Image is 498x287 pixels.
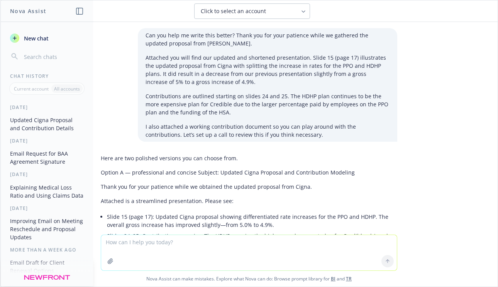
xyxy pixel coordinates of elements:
span: New chat [22,34,49,42]
div: [DATE] [1,205,93,211]
p: Option A — professional and concise Subject: Updated Cigna Proposal and Contribution Modeling [101,168,397,176]
li: Slide 15 (page 17): Updated Cigna proposal showing differentiated rate increases for the PPO and ... [107,211,397,230]
div: [DATE] [1,104,93,111]
button: Updated Cigna Proposal and Contribution Details [7,114,87,134]
button: Email Draft for Client Renewal Options [7,256,87,277]
div: More than a week ago [1,247,93,253]
span: Click to select an account [201,7,266,15]
input: Search chats [22,51,84,62]
a: TR [346,275,352,282]
p: All accounts [54,86,80,92]
p: Attached you will find our updated and shortened presentation. Slide 15 (page 17) illustrates the... [146,54,390,86]
button: Improving Email on Meeting Reschedule and Proposal Updates [7,215,87,243]
p: Thank you for your patience while we obtained the updated proposal from Cigna. [101,183,397,191]
a: BI [331,275,335,282]
p: Can you help me write this better? Thank you for your patience while we gathered the updated prop... [146,31,390,47]
div: [DATE] [1,138,93,144]
div: [DATE] [1,171,93,178]
li: Slides 24–25: Contribution scenarios. The HDHP remains the higher employer-cost plan for Credible... [107,230,397,250]
button: New chat [7,31,87,45]
p: Here are two polished versions you can choose from. [101,154,397,162]
p: I also attached a working contribution document so you can play around with the contributions. Le... [146,123,390,139]
button: Email Request for BAA Agreement Signature [7,147,87,168]
button: Click to select an account [194,3,310,19]
h1: Nova Assist [10,7,46,15]
p: Contributions are outlined starting on slides 24 and 25. The HDHP plan continues to be the more e... [146,92,390,116]
button: Explaining Medical Loss Ratio and Using Claims Data [7,181,87,202]
p: Attached is a streamlined presentation. Please see: [101,197,397,205]
div: Chat History [1,73,93,79]
span: Nova Assist can make mistakes. Explore what Nova can do: Browse prompt library for and [3,271,495,287]
p: Current account [14,86,49,92]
